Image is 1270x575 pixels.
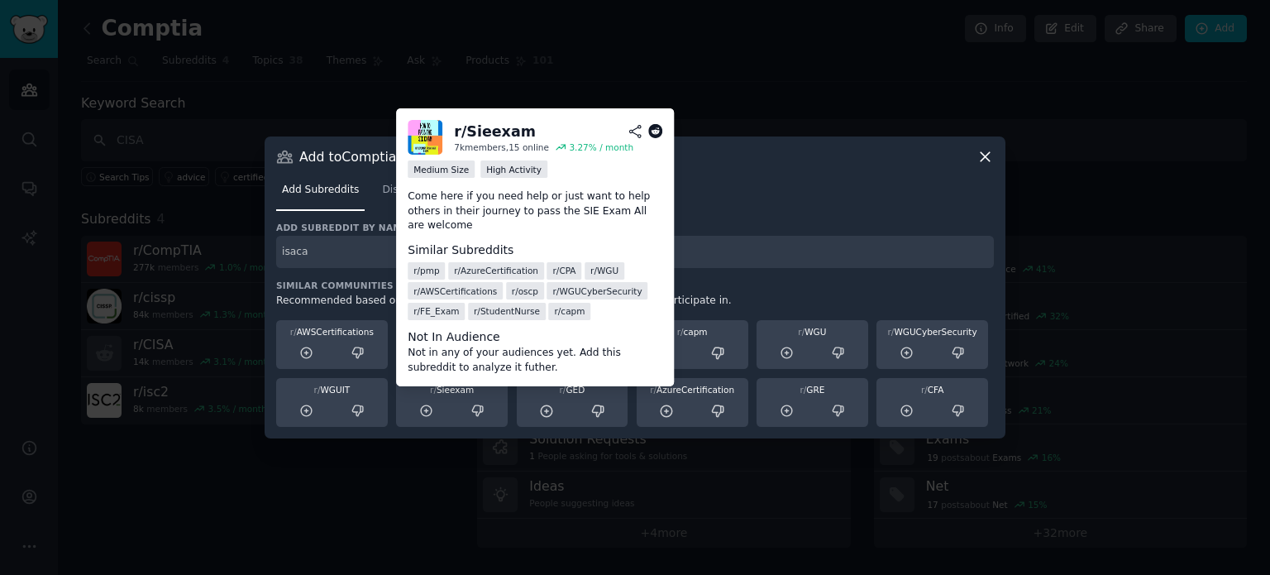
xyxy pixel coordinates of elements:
div: WGUIT [282,384,382,395]
span: r/ capm [555,305,585,317]
dt: Not In Audience [408,328,662,346]
dd: Not in any of your audiences yet. Add this subreddit to analyze it futher. [408,346,662,375]
div: 3.27 % / month [569,141,633,153]
span: Discover Communities [382,183,496,198]
div: capm [642,326,742,338]
span: r/ [677,327,684,337]
h3: Similar Communities [276,280,994,291]
dt: Similar Subreddits [408,242,662,259]
div: Recommended based on communities that members of your audience also participate in. [276,294,994,309]
div: CFA [882,384,982,395]
div: WGU [762,326,862,338]
span: r/ AzureCertification [454,265,538,276]
span: r/ [290,327,297,337]
img: Sieexam [408,120,442,155]
span: r/ AWSCertifications [413,285,497,296]
p: Come here if you need help or just want to help others in their journey to pass the SIE Exam All ... [408,189,662,233]
span: r/ [888,327,895,337]
div: WGUCyberSecurity [882,326,982,338]
div: 7k members, 15 online [454,141,549,153]
span: r/ [560,385,566,395]
h3: Add subreddit by name [276,222,994,233]
h3: Add to Comptia [299,148,397,165]
span: r/ WGUCyberSecurity [553,285,642,296]
div: GRE [762,384,862,395]
span: Add Subreddits [282,183,359,198]
div: r/ Sieexam [454,122,536,142]
div: AzureCertification [642,384,742,395]
div: Sieexam [402,384,502,395]
div: GED [523,384,623,395]
span: r/ [650,385,656,395]
span: r/ CPA [553,265,576,276]
a: Add Subreddits [276,177,365,211]
span: r/ pmp [413,265,439,276]
span: r/ StudentNurse [474,305,540,317]
div: Medium Size [408,161,475,178]
span: r/ WGU [590,265,618,276]
div: AWSCertifications [282,326,382,338]
span: r/ [314,385,321,395]
div: High Activity [480,161,547,178]
span: r/ oscp [512,285,538,296]
span: r/ [800,385,806,395]
span: r/ FE_Exam [413,305,459,317]
span: r/ [430,385,437,395]
span: r/ [798,327,804,337]
a: Discover Communities [376,177,502,211]
span: r/ [921,385,928,395]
